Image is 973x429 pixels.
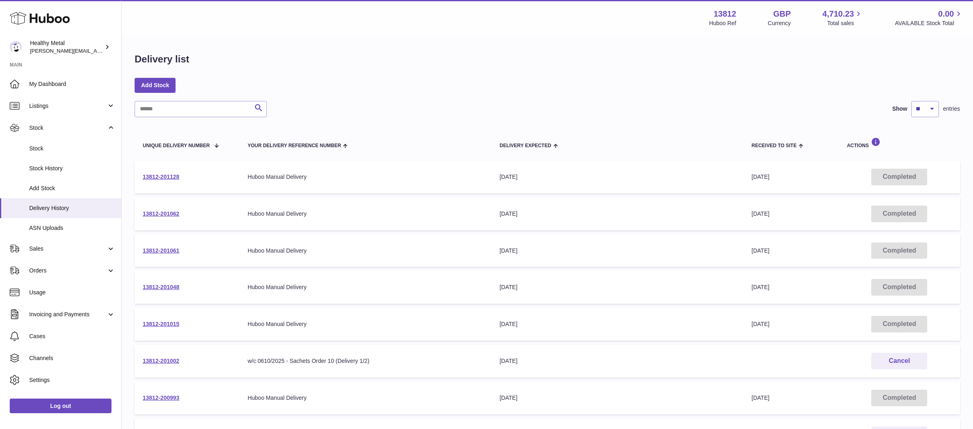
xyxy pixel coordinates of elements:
span: [DATE] [752,247,769,254]
a: 13812-201128 [143,174,179,180]
a: 4,710.23 Total sales [823,9,864,27]
div: Huboo Manual Delivery [248,247,484,255]
strong: GBP [773,9,791,19]
div: Huboo Manual Delivery [248,320,484,328]
div: Huboo Ref [709,19,736,27]
button: Cancel [871,353,927,369]
div: w/c 0610/2025 - Sachets Order 10 (Delivery 1/2) [248,357,484,365]
img: jose@healthy-metal.com [10,41,22,53]
div: [DATE] [499,320,735,328]
span: Stock [29,124,107,132]
span: Stock [29,145,115,152]
div: [DATE] [499,210,735,218]
span: [PERSON_NAME][EMAIL_ADDRESS][DOMAIN_NAME] [30,47,163,54]
a: 13812-200993 [143,395,179,401]
span: Settings [29,376,115,384]
span: Invoicing and Payments [29,311,107,318]
div: [DATE] [499,173,735,181]
span: Orders [29,267,107,275]
h1: Delivery list [135,53,189,66]
a: 13812-201048 [143,284,179,290]
span: Delivery Expected [499,143,551,148]
span: 0.00 [938,9,954,19]
span: entries [943,105,960,113]
a: 13812-201015 [143,321,179,327]
span: ASN Uploads [29,224,115,232]
span: Delivery History [29,204,115,212]
span: AVAILABLE Stock Total [895,19,963,27]
div: Currency [768,19,791,27]
span: [DATE] [752,210,769,217]
span: My Dashboard [29,80,115,88]
span: Stock History [29,165,115,172]
div: Huboo Manual Delivery [248,173,484,181]
div: Actions [847,137,952,148]
span: Listings [29,102,107,110]
div: [DATE] [499,283,735,291]
span: Sales [29,245,107,253]
strong: 13812 [714,9,736,19]
span: 4,710.23 [823,9,854,19]
div: [DATE] [499,247,735,255]
div: [DATE] [499,394,735,402]
div: Huboo Manual Delivery [248,283,484,291]
span: [DATE] [752,395,769,401]
span: Add Stock [29,184,115,192]
span: Received to Site [752,143,797,148]
a: 13812-201061 [143,247,179,254]
span: [DATE] [752,174,769,180]
span: Total sales [827,19,863,27]
span: Channels [29,354,115,362]
span: [DATE] [752,284,769,290]
span: Usage [29,289,115,296]
span: Unique Delivery Number [143,143,210,148]
span: [DATE] [752,321,769,327]
a: 13812-201062 [143,210,179,217]
a: Log out [10,399,111,413]
div: Huboo Manual Delivery [248,394,484,402]
a: Add Stock [135,78,176,92]
div: [DATE] [499,357,735,365]
div: Huboo Manual Delivery [248,210,484,218]
a: 0.00 AVAILABLE Stock Total [895,9,963,27]
a: 13812-201002 [143,358,179,364]
span: Cases [29,332,115,340]
label: Show [892,105,907,113]
div: Healthy Metal [30,39,103,55]
span: Your Delivery Reference Number [248,143,341,148]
